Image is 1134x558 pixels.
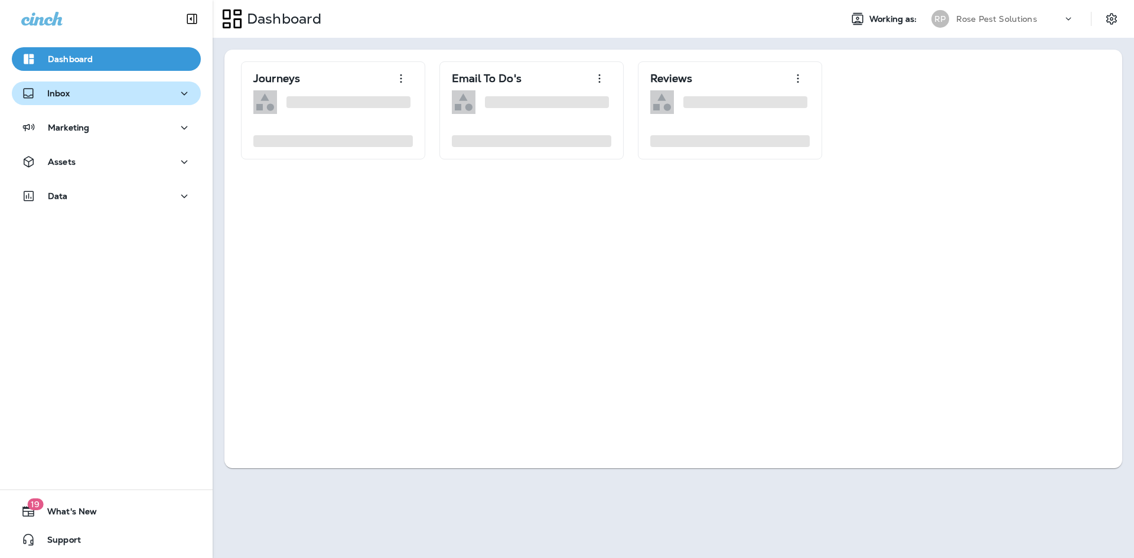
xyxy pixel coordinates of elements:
[35,535,81,549] span: Support
[12,81,201,105] button: Inbox
[48,123,89,132] p: Marketing
[452,73,522,84] p: Email To Do's
[931,10,949,28] div: RP
[35,507,97,521] span: What's New
[12,500,201,523] button: 19What's New
[253,73,300,84] p: Journeys
[1101,8,1122,30] button: Settings
[12,116,201,139] button: Marketing
[12,184,201,208] button: Data
[650,73,692,84] p: Reviews
[12,528,201,552] button: Support
[12,47,201,71] button: Dashboard
[12,150,201,174] button: Assets
[47,89,70,98] p: Inbox
[48,54,93,64] p: Dashboard
[956,14,1037,24] p: Rose Pest Solutions
[27,498,43,510] span: 19
[175,7,208,31] button: Collapse Sidebar
[242,10,321,28] p: Dashboard
[48,157,76,167] p: Assets
[48,191,68,201] p: Data
[869,14,920,24] span: Working as:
